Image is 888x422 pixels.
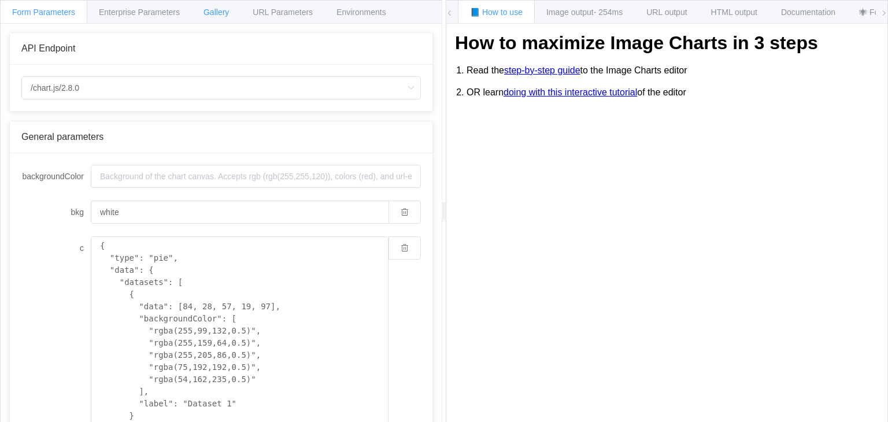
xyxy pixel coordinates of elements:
li: OR learn of the editor [467,82,879,103]
label: backgroundColor [21,165,91,188]
input: Select [21,76,421,99]
span: Environments [336,8,386,17]
span: Form Parameters [12,8,75,17]
a: doing with this interactive tutorial [504,87,637,98]
li: Read the to the Image Charts editor [467,60,879,82]
span: General parameters [21,132,103,142]
span: 📘 How to use [470,8,523,17]
span: URL Parameters [253,8,313,17]
a: step-by-step guide [504,65,580,76]
input: Background of the chart canvas. Accepts rgb (rgb(255,255,120)), colors (red), and url-encoded hex... [91,201,388,224]
span: Gallery [203,8,229,17]
label: bkg [21,201,91,224]
span: HTML output [711,8,757,17]
h1: How to maximize Image Charts in 3 steps [455,32,879,54]
input: Background of the chart canvas. Accepts rgb (rgb(255,255,120)), colors (red), and url-encoded hex... [91,165,421,188]
label: c [21,236,91,260]
span: API Endpoint [21,43,75,53]
span: Image output [546,8,623,17]
span: - 254ms [594,8,623,17]
span: Enterprise Parameters [99,8,180,17]
span: Documentation [781,8,835,17]
span: URL output [646,8,687,17]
